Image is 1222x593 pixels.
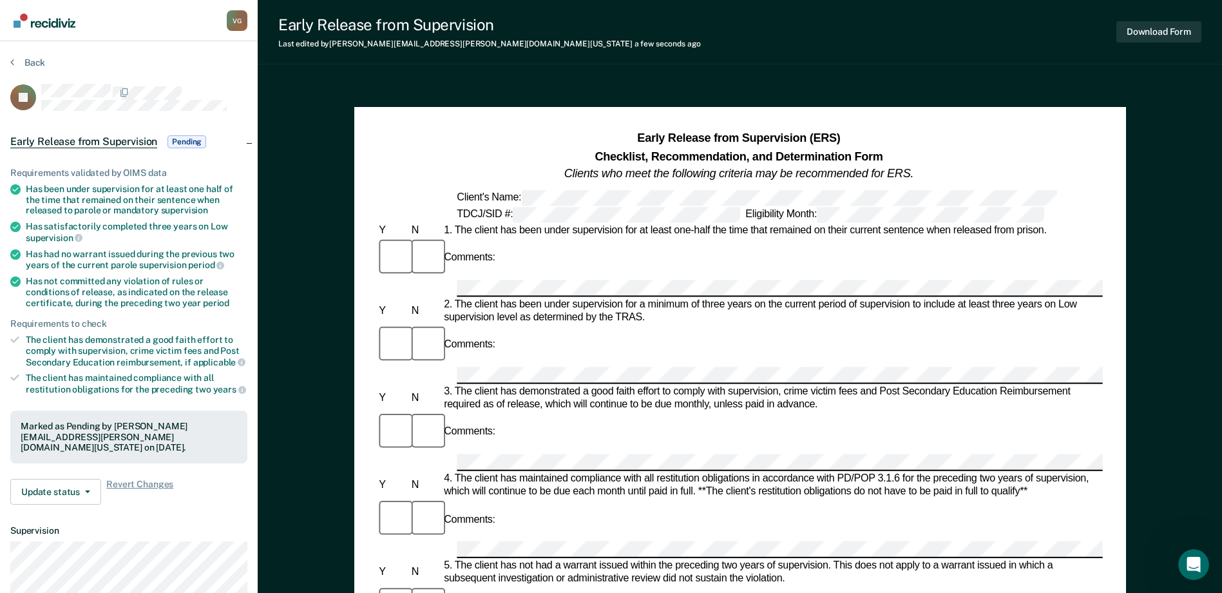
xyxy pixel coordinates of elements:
[441,514,498,527] div: Comments:
[21,421,237,453] div: Marked as Pending by [PERSON_NAME][EMAIL_ADDRESS][PERSON_NAME][DOMAIN_NAME][US_STATE] on [DATE].
[564,167,913,180] em: Clients who meet the following criteria may be recommended for ERS.
[376,567,408,579] div: Y
[441,298,1102,324] div: 2. The client has been under supervision for a minimum of three years on the current period of su...
[26,276,247,308] div: Has not committed any violation of rules or conditions of release, as indicated on the release ce...
[441,224,1102,237] div: 1. The client has been under supervision for at least one-half the time that remained on their cu...
[408,392,441,405] div: N
[188,260,224,270] span: period
[635,39,701,48] span: a few seconds ago
[595,150,883,162] strong: Checklist, Recommendation, and Determination Form
[441,339,498,352] div: Comments:
[1116,21,1201,43] button: Download Form
[26,184,247,216] div: Has been under supervision for at least one half of the time that remained on their sentence when...
[10,168,247,179] div: Requirements validated by OIMS data
[454,206,743,222] div: TDCJ/SID #:
[26,249,247,271] div: Has had no warrant issued during the previous two years of the current parole supervision
[10,57,45,68] button: Back
[376,304,408,317] div: Y
[106,479,173,505] span: Revert Changes
[408,567,441,579] div: N
[26,221,247,243] div: Has satisfactorily completed three years on Low
[193,357,245,367] span: applicable
[26,373,247,394] div: The client has maintained compliance with all restitution obligations for the preceding two
[408,304,441,317] div: N
[441,251,498,264] div: Comments:
[213,384,246,394] span: years
[14,14,75,28] img: Recidiviz
[227,10,247,31] div: V G
[10,525,247,536] dt: Supervision
[441,426,498,439] div: Comments:
[743,206,1047,222] div: Eligibility Month:
[26,233,82,243] span: supervision
[376,479,408,492] div: Y
[408,479,441,492] div: N
[10,135,157,148] span: Early Release from Supervision
[376,224,408,237] div: Y
[203,298,229,308] span: period
[408,224,441,237] div: N
[167,135,206,148] span: Pending
[278,39,701,48] div: Last edited by [PERSON_NAME][EMAIL_ADDRESS][PERSON_NAME][DOMAIN_NAME][US_STATE]
[441,560,1102,586] div: 5. The client has not had a warrant issued within the preceding two years of supervision. This do...
[227,10,247,31] button: Profile dropdown button
[441,472,1102,498] div: 4. The client has maintained compliance with all restitution obligations in accordance with PD/PO...
[10,479,101,505] button: Update status
[26,335,247,367] div: The client has demonstrated a good faith effort to comply with supervision, crime victim fees and...
[161,205,208,215] span: supervision
[441,385,1102,411] div: 3. The client has demonstrated a good faith effort to comply with supervision, crime victim fees ...
[637,132,840,145] strong: Early Release from Supervision (ERS)
[278,15,701,34] div: Early Release from Supervision
[376,392,408,405] div: Y
[10,318,247,329] div: Requirements to check
[454,190,1059,205] div: Client's Name:
[1178,549,1209,580] iframe: Intercom live chat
